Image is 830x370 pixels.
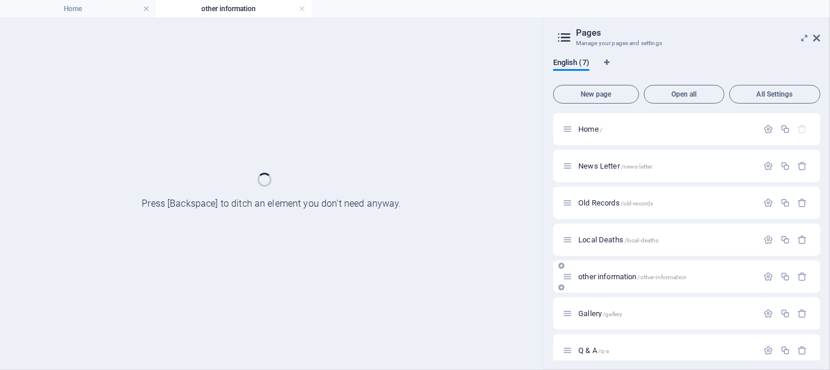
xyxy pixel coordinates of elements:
h2: Pages [576,28,821,38]
span: New page [558,91,634,98]
div: Settings [763,272,773,282]
span: Open all [649,91,719,98]
div: Settings [763,161,773,171]
span: Click to open page [578,198,653,207]
div: Old Records/old-records [575,199,757,207]
button: Open all [644,85,725,104]
div: Settings [763,309,773,318]
span: All Settings [735,91,815,98]
div: Remove [798,161,808,171]
div: Settings [763,345,773,355]
div: News Letter/news-letter [575,162,757,170]
span: English (7) [553,56,589,72]
span: Click to open page [578,162,652,170]
span: /other-information [638,274,687,280]
div: The startpage cannot be deleted [798,124,808,134]
span: Click to open page [578,272,687,281]
div: Language Tabs [553,58,821,80]
div: Duplicate [780,124,790,134]
div: Remove [798,309,808,318]
div: Duplicate [780,235,790,245]
span: Click to open page [578,125,602,133]
span: Click to open page [578,235,658,244]
div: Local Deaths/local-deaths [575,236,757,244]
span: Click to open page [578,346,609,355]
div: Remove [798,272,808,282]
div: Duplicate [780,161,790,171]
span: /news-letter [621,163,653,170]
div: Settings [763,235,773,245]
div: other information/other-information [575,273,757,280]
div: Settings [763,124,773,134]
span: /q-a [598,348,609,354]
div: Duplicate [780,272,790,282]
div: Remove [798,198,808,208]
span: /local-deaths [625,237,659,244]
div: Duplicate [780,198,790,208]
div: Gallery/gallery [575,310,757,317]
span: Click to open page [578,309,622,318]
div: Duplicate [780,309,790,318]
div: Duplicate [780,345,790,355]
span: /old-records [621,200,654,207]
h3: Manage your pages and settings [576,38,797,49]
div: Remove [798,235,808,245]
span: /gallery [603,311,622,317]
div: Settings [763,198,773,208]
div: Home/ [575,125,757,133]
span: / [600,126,602,133]
button: All Settings [729,85,821,104]
h4: other information [156,2,311,15]
button: New page [553,85,639,104]
div: Q & A/q-a [575,347,757,354]
div: Remove [798,345,808,355]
